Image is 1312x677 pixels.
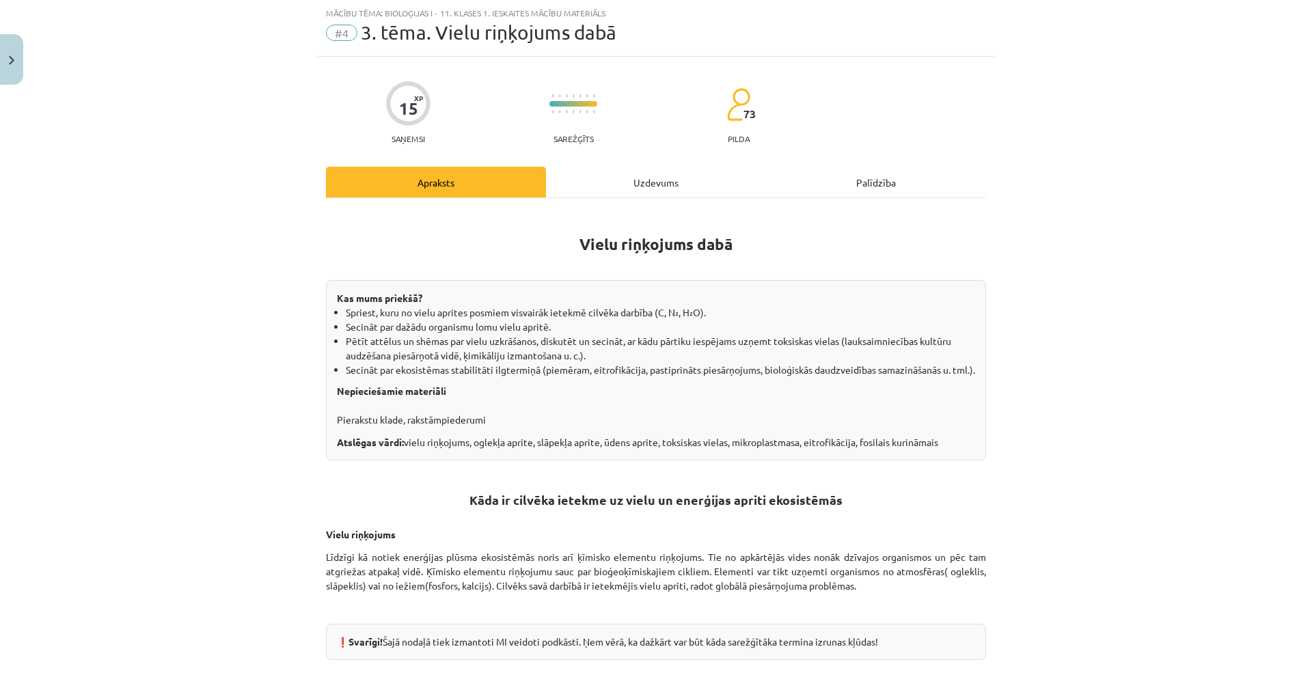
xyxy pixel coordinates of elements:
img: students-c634bb4e5e11cddfef0936a35e636f08e4e9abd3cc4e673bd6f9a4125e45ecb1.svg [726,87,750,122]
li: Secināt par dažādu organismu lomu vielu apritē. [346,320,975,334]
img: icon-short-line-57e1e144782c952c97e751825c79c345078a6d821885a25fce030b3d8c18986b.svg [559,94,560,98]
div: Mācību tēma: Bioloģijas i - 11. klases 1. ieskaites mācību materiāls [326,8,986,18]
strong: Vielu riņķojums [326,528,396,540]
p: Sarežģīts [553,134,594,143]
p: Saņemsi [386,134,430,143]
p: Pierakstu klade, rakstāmpiederumi [337,384,975,427]
li: Spriest, kuru no vielu aprites posmiem visvairāk ietekmē cilvēka darbība (C, N₂, H₂O). [346,305,975,320]
img: icon-short-line-57e1e144782c952c97e751825c79c345078a6d821885a25fce030b3d8c18986b.svg [566,110,567,113]
div: vielu riņķojums, oglekļa aprite, slāpekļa aprite, ūdens aprite, toksiskas vielas, mikroplastmasa,... [326,280,986,460]
strong: Vielu riņķojums dabā [579,234,733,254]
img: icon-close-lesson-0947bae3869378f0d4975bcd49f059093ad1ed9edebbc8119c70593378902aed.svg [9,56,14,65]
span: 3. tēma. Vielu riņķojums dabā [361,21,616,44]
span: 73 [743,108,756,120]
img: icon-short-line-57e1e144782c952c97e751825c79c345078a6d821885a25fce030b3d8c18986b.svg [586,110,588,113]
strong: Kāda ir cilvēka ietekme uz vielu un enerģijas apriti ekosistēmās [469,492,843,508]
img: icon-short-line-57e1e144782c952c97e751825c79c345078a6d821885a25fce030b3d8c18986b.svg [573,94,574,98]
img: icon-short-line-57e1e144782c952c97e751825c79c345078a6d821885a25fce030b3d8c18986b.svg [573,110,574,113]
img: icon-short-line-57e1e144782c952c97e751825c79c345078a6d821885a25fce030b3d8c18986b.svg [593,94,594,98]
img: icon-short-line-57e1e144782c952c97e751825c79c345078a6d821885a25fce030b3d8c18986b.svg [566,94,567,98]
div: 15 [399,99,418,118]
img: icon-short-line-57e1e144782c952c97e751825c79c345078a6d821885a25fce030b3d8c18986b.svg [552,94,553,98]
p: pilda [728,134,750,143]
img: icon-short-line-57e1e144782c952c97e751825c79c345078a6d821885a25fce030b3d8c18986b.svg [579,94,581,98]
div: Palīdzība [766,167,986,197]
div: ❗ Šajā nodaļā tiek izmantoti MI veidoti podkāsti. Ņem vērā, ka dažkārt var būt kāda sarežģītāka t... [326,624,986,660]
strong: Kas mums priekšā? [337,292,422,304]
li: Pētīt attēlus un shēmas par vielu uzkrāšanos, diskutēt un secināt, ar kādu pārtiku iespējams uzņe... [346,334,975,363]
strong: Atslēgas vārdi: [337,436,404,448]
img: icon-short-line-57e1e144782c952c97e751825c79c345078a6d821885a25fce030b3d8c18986b.svg [559,110,560,113]
p: Līdzīgi kā notiek enerģijas plūsma ekosistēmās noris arī ķīmisko elementu riņķojums. Tie no apkār... [326,550,986,593]
span: #4 [326,25,357,41]
strong: Nepieciešamie materiāli [337,385,446,397]
span: XP [414,94,423,102]
div: Apraksts [326,167,546,197]
li: Secināt par ekosistēmas stabilitāti ilgtermiņā (piemēram, eitrofikācija, pastiprināts piesārņojum... [346,363,975,377]
img: icon-short-line-57e1e144782c952c97e751825c79c345078a6d821885a25fce030b3d8c18986b.svg [593,110,594,113]
div: Uzdevums [546,167,766,197]
img: icon-short-line-57e1e144782c952c97e751825c79c345078a6d821885a25fce030b3d8c18986b.svg [586,94,588,98]
img: icon-short-line-57e1e144782c952c97e751825c79c345078a6d821885a25fce030b3d8c18986b.svg [552,110,553,113]
strong: Svarīgi! [348,635,383,648]
img: icon-short-line-57e1e144782c952c97e751825c79c345078a6d821885a25fce030b3d8c18986b.svg [579,110,581,113]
